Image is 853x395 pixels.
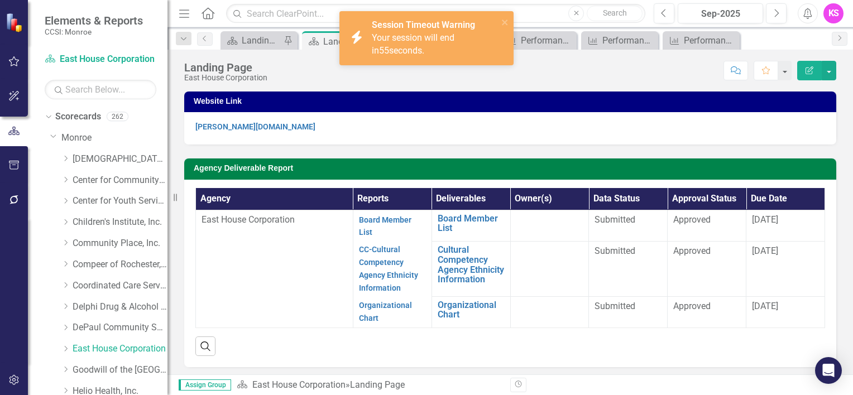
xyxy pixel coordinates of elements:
td: Double-Click to Edit [746,242,825,296]
div: East House Corporation [184,74,267,82]
td: Double-Click to Edit [589,242,668,296]
span: Submitted [595,245,635,256]
a: East House Corporation [252,379,346,390]
a: Performance Report [502,33,574,47]
span: [DATE] [752,214,778,225]
div: Landing Page [184,61,267,74]
button: Search [587,6,643,21]
div: Performance Report (Monthly) [684,33,737,47]
h3: Agency Deliverable Report [194,164,831,172]
span: [DATE] [752,245,778,256]
a: Delphi Drug & Alcohol Council [73,301,167,314]
div: 262 [107,112,128,122]
h3: Website Link [194,97,831,105]
span: Your session will end in seconds. [372,32,454,56]
span: Submitted [595,301,635,311]
a: Compeer of Rochester, Inc. [73,258,167,271]
a: Organizational Chart [438,300,505,320]
td: Double-Click to Edit [589,210,668,242]
a: Board Member List [438,214,505,233]
td: Double-Click to Edit [746,210,825,242]
td: Double-Click to Edit [353,210,432,328]
a: East House Corporation [45,53,156,66]
button: Sep-2025 [678,3,763,23]
div: Landing Page [242,33,281,47]
a: Performance Report (Monthly) [665,33,737,47]
a: Board Member List [359,215,411,237]
a: [DEMOGRAPHIC_DATA] Charities Family & Community Services [73,153,167,166]
a: Cultural Competency Agency Ethnicity Information [438,245,505,284]
td: Double-Click to Edit [196,210,353,328]
span: [DATE] [752,301,778,311]
div: Landing Page [350,379,405,390]
img: ClearPoint Strategy [6,13,25,32]
td: Double-Click to Edit [668,210,746,242]
td: Double-Click to Edit [668,296,746,328]
a: Coordinated Care Services Inc. [73,280,167,292]
a: East House Corporation [73,343,167,355]
a: Monroe [61,132,167,144]
span: Approved [673,301,711,311]
div: Performance Report [521,33,574,47]
span: Approved [673,245,711,256]
input: Search Below... [45,80,156,99]
span: 55 [379,45,389,56]
td: Double-Click to Edit [510,210,589,242]
td: Double-Click to Edit Right Click for Context Menu [432,210,510,242]
td: Double-Click to Edit [510,296,589,328]
span: Elements & Reports [45,14,143,27]
div: » [237,379,502,392]
div: Sep-2025 [682,7,759,21]
span: Submitted [595,214,635,225]
span: Approved [673,214,711,225]
div: Performance Report [602,33,655,47]
input: Search ClearPoint... [226,4,645,23]
td: Double-Click to Edit [746,296,825,328]
strong: Session Timeout Warning [372,20,475,30]
button: close [501,16,509,28]
a: Goodwill of the [GEOGRAPHIC_DATA] [73,364,167,377]
a: Community Place, Inc. [73,237,167,250]
button: KS [823,3,844,23]
a: Scorecards [55,110,101,123]
a: CC-Cultural Competency Agency Ethnicity Information [359,245,418,292]
p: East House Corporation [202,214,347,227]
a: [PERSON_NAME][DOMAIN_NAME] [195,122,315,131]
td: Double-Click to Edit Right Click for Context Menu [432,242,510,296]
span: Search [603,8,627,17]
a: Center for Community Alternatives [73,174,167,187]
div: Landing Page [323,35,411,49]
td: Double-Click to Edit [589,296,668,328]
a: Center for Youth Services, Inc. [73,195,167,208]
a: Children's Institute, Inc. [73,216,167,229]
a: Organizational Chart [359,301,412,322]
div: Open Intercom Messenger [815,357,842,384]
td: Double-Click to Edit [668,242,746,296]
small: CCSI: Monroe [45,27,143,36]
a: Performance Report [584,33,655,47]
a: DePaul Community Services, lnc. [73,321,167,334]
span: Assign Group [179,379,231,391]
td: Double-Click to Edit [510,242,589,296]
a: Landing Page [223,33,281,47]
td: Double-Click to Edit Right Click for Context Menu [432,296,510,328]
